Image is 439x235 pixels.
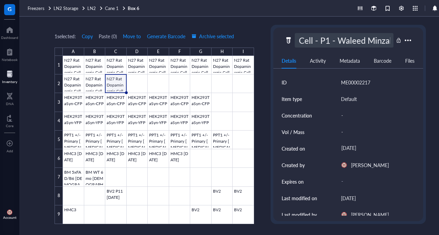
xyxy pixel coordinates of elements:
[405,57,414,64] div: Files
[341,78,370,86] div: ME00002217
[282,95,302,103] div: Item type
[374,57,391,64] div: Barcode
[7,149,13,153] div: Add
[338,108,412,123] div: -
[221,48,224,56] div: H
[123,33,141,39] span: Move to
[128,5,141,11] a: Box 6
[55,93,63,112] div: 3
[55,187,63,205] div: 8
[55,168,63,186] div: 7
[55,131,63,149] div: 5
[6,102,14,106] div: DNA
[93,48,96,56] div: B
[1,24,18,40] a: Dashboard
[2,69,17,84] a: Inventory
[341,194,356,202] div: [DATE]
[55,112,63,131] div: 4
[2,80,17,84] div: Inventory
[105,5,119,11] span: Cane 1
[199,48,202,56] div: G
[147,33,185,39] span: Generate Barcode
[338,175,412,188] div: -
[114,48,117,56] div: C
[82,33,93,39] span: Copy
[243,48,244,56] div: I
[282,161,305,169] div: Created by
[28,5,52,11] a: Freezers
[8,4,12,13] span: G
[191,31,234,42] button: Archive selected
[310,57,326,64] div: Activity
[282,211,317,218] div: Last modified by
[55,149,63,168] div: 6
[282,79,287,86] div: ID
[178,48,181,56] div: F
[53,5,78,11] span: LN2 Storage
[6,124,13,128] div: Core
[282,194,317,202] div: Last modified on
[341,95,357,103] div: Default
[351,161,389,169] div: [PERSON_NAME]
[282,112,312,119] div: Concentration
[6,113,13,128] a: Core
[1,35,18,40] div: Dashboard
[55,32,76,40] div: 1 selected:
[157,48,159,56] div: E
[340,57,360,64] div: Metadata
[55,56,63,74] div: 1
[338,125,412,139] div: -
[99,31,117,42] button: Paste (0)
[7,210,12,215] img: 5d3a41d7-b5b4-42d2-8097-bb9912150ea2.jpeg
[2,47,18,62] a: Notebook
[53,5,86,11] a: LN2 Storage
[87,5,126,11] a: LN2Cane 1
[351,211,389,219] div: [PERSON_NAME]
[341,162,347,168] img: 5d3a41d7-b5b4-42d2-8097-bb9912150ea2.jpeg
[2,58,18,62] div: Notebook
[3,215,17,219] div: Account
[81,31,93,42] button: Copy
[282,178,304,185] div: Expires on
[87,5,96,11] span: LN2
[55,74,63,93] div: 2
[55,205,63,224] div: 9
[72,48,75,56] div: A
[282,128,304,136] div: Vol / Mass
[135,48,138,56] div: D
[282,57,296,64] div: Details
[147,31,186,42] button: Generate Barcode
[6,91,14,106] a: DNA
[341,212,347,217] img: 5d3a41d7-b5b4-42d2-8097-bb9912150ea2.jpeg
[28,5,45,11] span: Freezers
[192,33,234,39] span: Archive selected
[123,31,141,42] button: Move to
[282,145,305,152] div: Created on
[338,142,412,155] div: [DATE]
